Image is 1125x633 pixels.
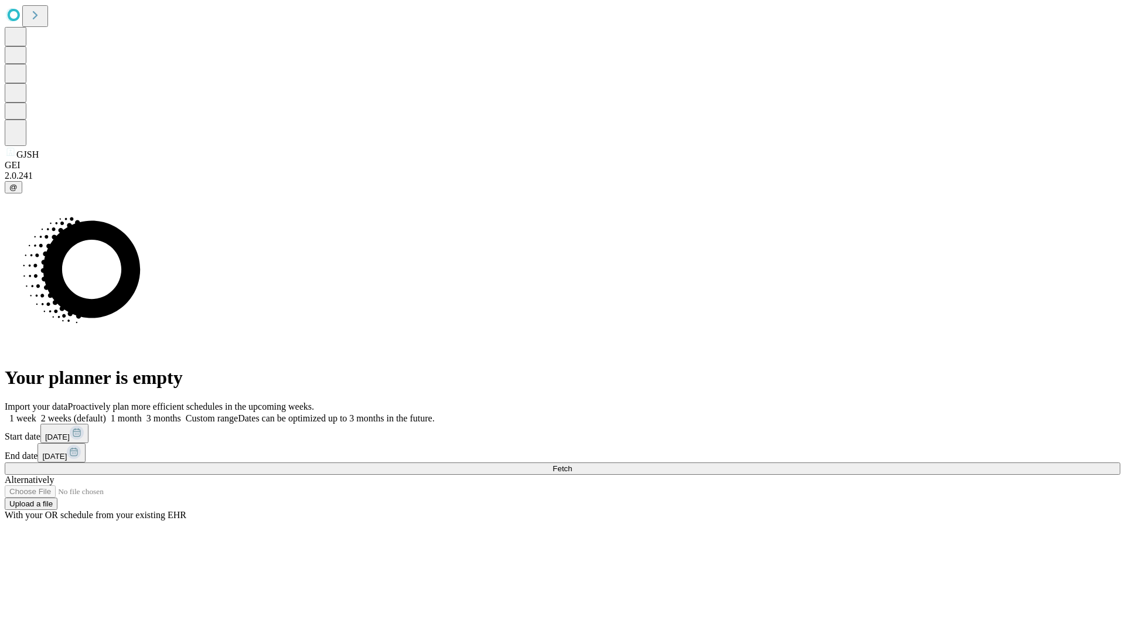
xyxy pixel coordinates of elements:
span: 1 month [111,413,142,423]
span: Custom range [186,413,238,423]
span: [DATE] [42,452,67,461]
button: Upload a file [5,498,57,510]
button: [DATE] [40,424,88,443]
span: 3 months [146,413,181,423]
span: 2 weeks (default) [41,413,106,423]
span: 1 week [9,413,36,423]
button: [DATE] [37,443,86,462]
span: Import your data [5,401,68,411]
span: Proactively plan more efficient schedules in the upcoming weeks. [68,401,314,411]
span: Fetch [553,464,572,473]
span: GJSH [16,149,39,159]
button: @ [5,181,22,193]
div: End date [5,443,1120,462]
div: Start date [5,424,1120,443]
h1: Your planner is empty [5,367,1120,389]
span: [DATE] [45,433,70,441]
button: Fetch [5,462,1120,475]
span: Dates can be optimized up to 3 months in the future. [238,413,434,423]
span: Alternatively [5,475,54,485]
div: 2.0.241 [5,171,1120,181]
div: GEI [5,160,1120,171]
span: With your OR schedule from your existing EHR [5,510,186,520]
span: @ [9,183,18,192]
